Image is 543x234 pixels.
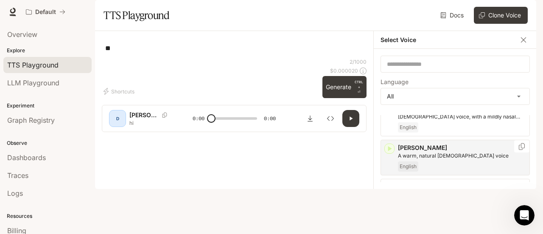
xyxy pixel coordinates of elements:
span: English [398,161,418,172]
button: Shortcuts [102,85,138,98]
span: 0:00 [264,114,276,123]
button: Download audio [302,110,319,127]
button: GenerateCTRL +⏎ [322,76,367,98]
p: CTRL + [355,79,363,90]
button: Copy Voice ID [159,113,171,118]
span: English [398,122,418,133]
p: Default [35,8,56,16]
p: hi [129,119,172,127]
p: [PERSON_NAME] [129,111,159,119]
a: Docs [439,7,467,24]
p: 2 / 1000 [350,58,367,65]
p: Language [381,79,409,85]
p: ⏎ [355,79,363,95]
p: A warm, natural female voice [398,152,526,160]
button: Inspect [322,110,339,127]
h1: TTS Playground [104,7,169,24]
div: D [111,112,124,125]
iframe: Intercom live chat [514,205,535,226]
p: $ 0.000020 [330,67,358,74]
button: All workspaces [22,3,69,20]
button: Clone Voice [474,7,528,24]
p: [PERSON_NAME] [398,144,526,152]
div: All [381,88,529,104]
span: 0:00 [193,114,204,123]
button: Copy Voice ID [518,143,526,150]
